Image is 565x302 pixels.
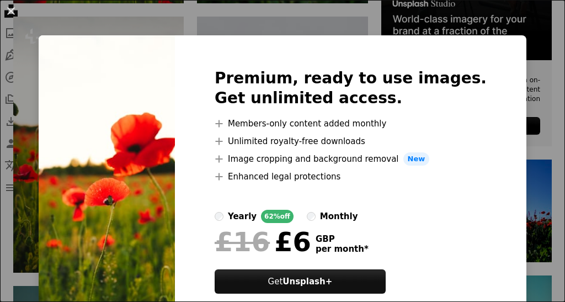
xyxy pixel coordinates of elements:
[215,68,487,108] h2: Premium, ready to use images. Get unlimited access.
[215,135,487,148] li: Unlimited royalty-free downloads
[316,244,369,254] span: per month *
[320,210,358,223] div: monthly
[215,170,487,183] li: Enhanced legal protections
[282,277,332,287] strong: Unsplash+
[215,152,487,166] li: Image cropping and background removal
[403,152,430,166] span: New
[215,212,223,221] input: yearly62%off
[228,210,257,223] div: yearly
[215,269,386,294] button: GetUnsplash+
[307,212,316,221] input: monthly
[215,227,270,256] span: £16
[316,234,369,244] span: GBP
[215,117,487,130] li: Members-only content added monthly
[261,210,294,223] div: 62% off
[215,227,311,256] div: £6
